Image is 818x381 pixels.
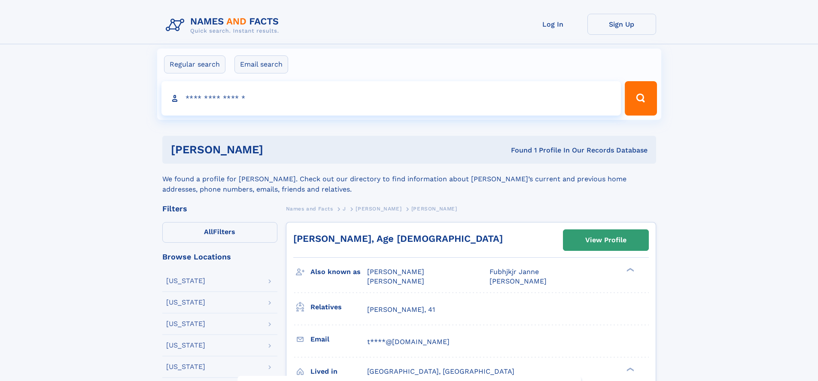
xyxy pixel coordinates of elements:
[587,14,656,35] a: Sign Up
[234,55,288,73] label: Email search
[162,222,277,243] label: Filters
[310,364,367,379] h3: Lived in
[166,299,205,306] div: [US_STATE]
[387,146,648,155] div: Found 1 Profile In Our Records Database
[367,268,424,276] span: [PERSON_NAME]
[563,230,648,250] a: View Profile
[310,300,367,314] h3: Relatives
[166,277,205,284] div: [US_STATE]
[356,206,401,212] span: [PERSON_NAME]
[490,268,539,276] span: Fubhjkjr Janne
[624,267,635,273] div: ❯
[624,366,635,372] div: ❯
[293,233,503,244] a: [PERSON_NAME], Age [DEMOGRAPHIC_DATA]
[161,81,621,116] input: search input
[367,277,424,285] span: [PERSON_NAME]
[204,228,213,236] span: All
[286,203,333,214] a: Names and Facts
[171,144,387,155] h1: [PERSON_NAME]
[585,230,626,250] div: View Profile
[166,342,205,349] div: [US_STATE]
[310,332,367,347] h3: Email
[162,253,277,261] div: Browse Locations
[166,363,205,370] div: [US_STATE]
[367,305,435,314] a: [PERSON_NAME], 41
[162,205,277,213] div: Filters
[367,367,514,375] span: [GEOGRAPHIC_DATA], [GEOGRAPHIC_DATA]
[343,203,346,214] a: J
[162,164,656,195] div: We found a profile for [PERSON_NAME]. Check out our directory to find information about [PERSON_N...
[490,277,547,285] span: [PERSON_NAME]
[356,203,401,214] a: [PERSON_NAME]
[625,81,657,116] button: Search Button
[343,206,346,212] span: J
[162,14,286,37] img: Logo Names and Facts
[519,14,587,35] a: Log In
[411,206,457,212] span: [PERSON_NAME]
[164,55,225,73] label: Regular search
[166,320,205,327] div: [US_STATE]
[310,265,367,279] h3: Also known as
